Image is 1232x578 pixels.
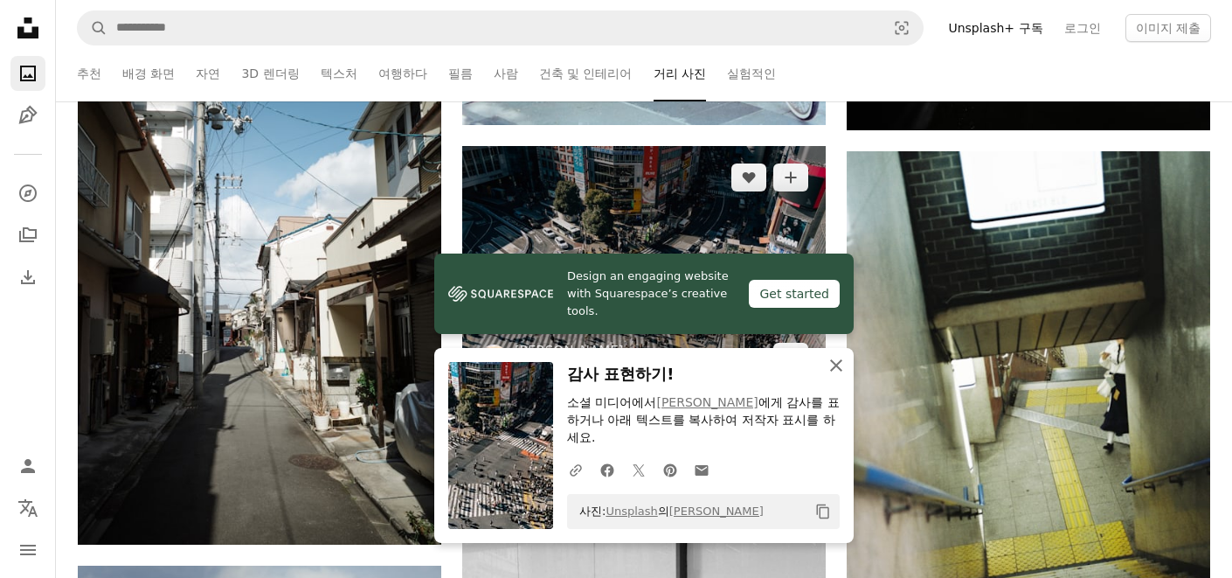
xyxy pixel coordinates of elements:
a: Unsplash+ 구독 [938,14,1053,42]
a: 좁은 길은 동네로 이어집니다. [78,263,441,279]
a: 일러스트 [10,98,45,133]
a: 여행하다 [378,45,427,101]
a: 메이드 복장을 한 사람이 지하철 계단을 내려갑니다. [847,407,1210,423]
a: 3D 렌더링 [241,45,299,101]
button: 이미지 제출 [1125,14,1211,42]
a: Unsplash [606,505,657,518]
img: 바쁜 시부야 횡단, 도쿄, 일본. [462,146,826,388]
a: Pinterest에 공유 [654,452,686,487]
a: 이메일로 공유에 공유 [686,452,717,487]
a: 홈 — Unsplash [10,10,45,49]
a: 배경 화면 [122,45,175,101]
p: 소셜 미디어에서 에게 감사를 표하거나 아래 텍스트를 복사하여 저작자 표시를 하세요. [567,394,840,447]
a: 탐색 [10,176,45,211]
button: Unsplash 검색 [78,11,107,45]
a: 컬렉션 [10,218,45,253]
a: 텍스처 [321,45,357,101]
a: Facebook에 공유 [592,452,623,487]
a: Design an engaging website with Squarespace’s creative tools.Get started [434,254,854,334]
span: Design an engaging website with Squarespace’s creative tools. [567,268,735,320]
a: 다운로드 내역 [10,260,45,295]
button: 시각적 검색 [881,11,923,45]
a: [PERSON_NAME] [669,505,764,518]
button: 클립보드에 복사하기 [808,497,838,526]
a: Twitter에 공유 [623,452,654,487]
a: 건축 및 인테리어 [539,45,633,101]
form: 사이트 전체에서 이미지 찾기 [77,10,924,45]
a: 추천 [77,45,101,101]
a: 필름 [448,45,473,101]
button: 컬렉션에 추가 [773,164,808,192]
button: 좋아요 [731,164,766,192]
a: 실험적인 [727,45,776,101]
a: 사진 [10,56,45,91]
a: 로그인 / 가입 [10,449,45,484]
a: 로그인 [1054,14,1111,42]
button: 메뉴 [10,533,45,568]
a: [PERSON_NAME] [656,395,758,409]
a: 자연 [196,45,220,101]
div: Get started [749,280,840,308]
h3: 감사 표현하기! [567,362,840,387]
button: 언어 [10,491,45,526]
img: file-1606177908946-d1eed1cbe4f5image [448,281,553,307]
span: 사진: 의 [571,498,764,526]
a: 사람 [494,45,518,101]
